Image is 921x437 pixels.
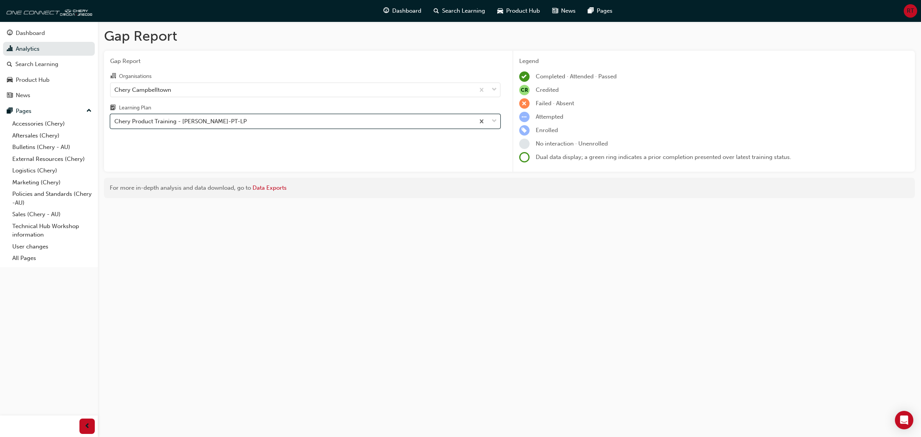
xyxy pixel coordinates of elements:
[492,85,497,95] span: down-icon
[519,98,530,109] span: learningRecordVerb_FAIL-icon
[3,88,95,103] a: News
[9,118,95,130] a: Accessories (Chery)
[110,184,909,192] div: For more in-depth analysis and data download, go to
[15,60,58,69] div: Search Learning
[110,73,116,80] span: organisation-icon
[16,29,45,38] div: Dashboard
[3,104,95,118] button: Pages
[506,7,540,15] span: Product Hub
[434,6,439,16] span: search-icon
[536,127,558,134] span: Enrolled
[84,422,90,431] span: prev-icon
[9,141,95,153] a: Bulletins (Chery - AU)
[519,85,530,95] span: null-icon
[7,92,13,99] span: news-icon
[110,105,116,112] span: learningplan-icon
[497,6,503,16] span: car-icon
[114,117,247,126] div: Chery Product Training - [PERSON_NAME]-PT-LP
[9,209,95,220] a: Sales (Chery - AU)
[9,165,95,177] a: Logistics (Chery)
[536,100,574,107] span: Failed · Absent
[519,57,909,66] div: Legend
[536,73,617,80] span: Completed · Attended · Passed
[588,6,594,16] span: pages-icon
[3,42,95,56] a: Analytics
[16,91,30,100] div: News
[383,6,389,16] span: guage-icon
[904,4,917,18] button: RT
[536,140,608,147] span: No interaction · Unenrolled
[546,3,582,19] a: news-iconNews
[16,107,31,116] div: Pages
[9,188,95,209] a: Policies and Standards (Chery -AU)
[119,104,151,112] div: Learning Plan
[9,252,95,264] a: All Pages
[4,3,92,18] img: oneconnect
[392,7,421,15] span: Dashboard
[119,73,152,80] div: Organisations
[561,7,576,15] span: News
[114,85,171,94] div: Chery Campbelltown
[907,7,914,15] span: RT
[492,116,497,126] span: down-icon
[3,26,95,40] a: Dashboard
[536,154,791,161] span: Dual data display; a green ring indicates a prior completion presented over latest training status.
[9,153,95,165] a: External Resources (Chery)
[7,30,13,37] span: guage-icon
[519,139,530,149] span: learningRecordVerb_NONE-icon
[9,177,95,189] a: Marketing (Chery)
[9,241,95,253] a: User changes
[3,25,95,104] button: DashboardAnalyticsSearch LearningProduct HubNews
[597,7,612,15] span: Pages
[427,3,491,19] a: search-iconSearch Learning
[3,73,95,87] a: Product Hub
[9,130,95,142] a: Aftersales (Chery)
[7,46,13,53] span: chart-icon
[110,57,500,66] span: Gap Report
[104,28,915,45] h1: Gap Report
[377,3,427,19] a: guage-iconDashboard
[519,125,530,136] span: learningRecordVerb_ENROLL-icon
[491,3,546,19] a: car-iconProduct Hub
[536,86,559,93] span: Credited
[519,71,530,82] span: learningRecordVerb_COMPLETE-icon
[253,184,287,191] a: Data Exports
[16,76,50,84] div: Product Hub
[9,220,95,241] a: Technical Hub Workshop information
[895,411,913,429] div: Open Intercom Messenger
[536,113,563,120] span: Attempted
[582,3,619,19] a: pages-iconPages
[3,57,95,71] a: Search Learning
[7,108,13,115] span: pages-icon
[519,112,530,122] span: learningRecordVerb_ATTEMPT-icon
[442,7,485,15] span: Search Learning
[552,6,558,16] span: news-icon
[7,61,12,68] span: search-icon
[86,106,92,116] span: up-icon
[7,77,13,84] span: car-icon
